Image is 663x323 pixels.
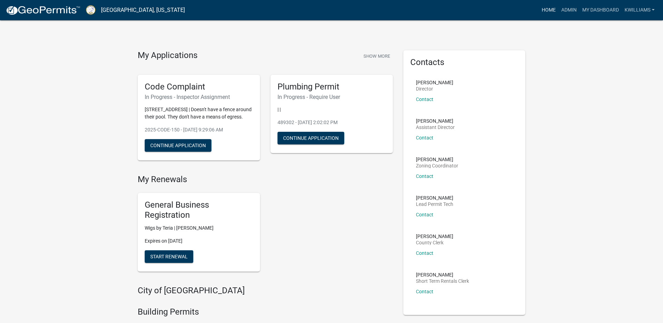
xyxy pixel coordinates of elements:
p: County Clerk [416,240,453,245]
button: Continue Application [145,139,211,152]
a: Contact [416,173,433,179]
p: Director [416,86,453,91]
p: [PERSON_NAME] [416,234,453,239]
button: Show More [361,50,393,62]
a: kwilliams [622,3,657,17]
a: Admin [558,3,579,17]
a: Contact [416,135,433,141]
h4: Building Permits [138,307,393,317]
p: | | [278,106,386,113]
img: Putnam County, Georgia [86,5,95,15]
p: Wigs by Teria | [PERSON_NAME] [145,224,253,232]
h4: My Renewals [138,174,393,185]
h6: In Progress - Inspector Assignment [145,94,253,100]
p: Short Term Rentals Clerk [416,279,469,283]
h5: Contacts [410,57,519,67]
button: Continue Application [278,132,344,144]
a: [GEOGRAPHIC_DATA], [US_STATE] [101,4,185,16]
p: [PERSON_NAME] [416,80,453,85]
wm-registration-list-section: My Renewals [138,174,393,277]
h4: City of [GEOGRAPHIC_DATA] [138,286,393,296]
p: Lead Permit Tech [416,202,453,207]
p: [PERSON_NAME] [416,157,458,162]
p: 489302 - [DATE] 2:02:02 PM [278,119,386,126]
p: 2025-CODE-150 - [DATE] 9:29:06 AM [145,126,253,134]
h5: General Business Registration [145,200,253,220]
a: Contact [416,96,433,102]
h6: In Progress - Require User [278,94,386,100]
p: Zoning Coordinator [416,163,458,168]
a: Contact [416,289,433,294]
button: Start Renewal [145,250,193,263]
p: [PERSON_NAME] [416,195,453,200]
p: Expires on [DATE] [145,237,253,245]
a: Home [539,3,558,17]
p: [STREET_ADDRESS] | Doesn't have a fence around their pool. They don't have a means of egress. [145,106,253,121]
span: Start Renewal [150,253,188,259]
p: [PERSON_NAME] [416,119,455,123]
p: [PERSON_NAME] [416,272,469,277]
h5: Plumbing Permit [278,82,386,92]
a: Contact [416,250,433,256]
a: My Dashboard [579,3,622,17]
h5: Code Complaint [145,82,253,92]
h4: My Applications [138,50,197,61]
a: Contact [416,212,433,217]
p: Assistant Director [416,125,455,130]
